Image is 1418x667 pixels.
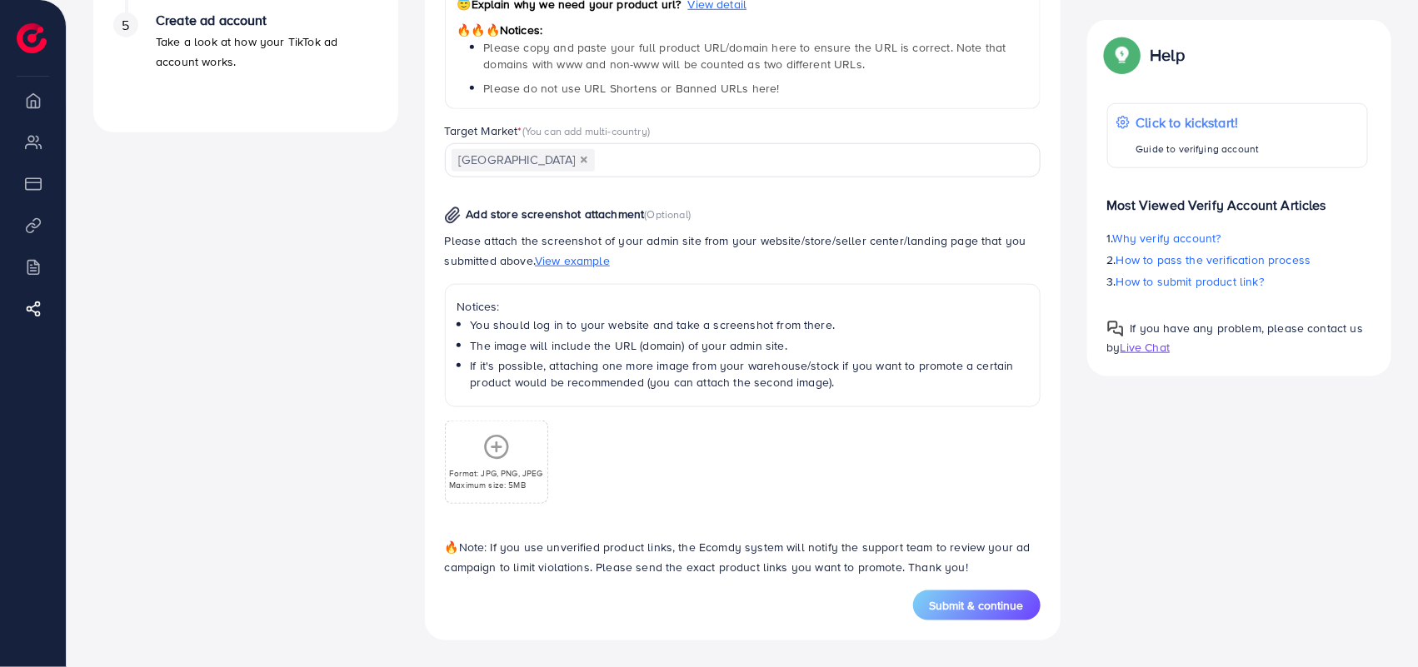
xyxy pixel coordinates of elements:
[156,32,378,72] p: Take a look at how your TikTok ad account works.
[457,296,1028,316] p: Notices:
[1347,592,1406,655] iframe: Chat
[484,80,780,97] span: Please do not use URL Shortens or Banned URLs here!
[449,467,543,479] p: Format: JPG, PNG, JPEG
[17,23,47,53] img: logo
[1113,230,1221,246] span: Why verify account?
[471,316,1028,333] li: You should log in to your website and take a screenshot from there.
[1107,228,1369,248] p: 1.
[522,123,650,138] span: (You can add multi-country)
[1107,271,1369,291] p: 3.
[484,39,1006,72] span: Please copy and paste your full product URL/domain here to ensure the URL is correct. Note that d...
[1107,321,1124,337] img: Popup guide
[1151,45,1186,65] p: Help
[913,590,1041,620] button: Submit & continue
[580,156,588,164] button: Deselect Pakistan
[452,149,596,172] span: [GEOGRAPHIC_DATA]
[1107,250,1369,270] p: 2.
[1107,320,1364,356] span: If you have any problem, please contact us by
[597,148,1018,174] input: Search for option
[1121,339,1170,356] span: Live Chat
[449,479,543,490] p: Maximum size: 5MB
[467,206,645,222] span: Add store screenshot attachment
[1116,273,1264,290] span: How to submit product link?
[445,143,1041,177] div: Search for option
[471,357,1028,391] li: If it's possible, attaching one more image from your warehouse/stock if you want to promote a cer...
[93,12,398,112] li: Create ad account
[1136,139,1260,159] p: Guide to verifying account
[1136,112,1260,132] p: Click to kickstart!
[535,252,610,269] span: View example
[457,22,543,38] span: Notices:
[156,12,378,28] h4: Create ad account
[471,337,1028,354] li: The image will include the URL (domain) of your admin site.
[644,207,691,222] span: (Optional)
[445,539,459,555] span: 🔥
[445,537,1041,577] p: Note: If you use unverified product links, the Ecomdy system will notify the support team to revi...
[445,122,651,139] label: Target Market
[445,231,1041,271] p: Please attach the screenshot of your admin site from your website/store/seller center/landing pag...
[1107,40,1137,70] img: Popup guide
[1107,182,1369,215] p: Most Viewed Verify Account Articles
[457,22,500,38] span: 🔥🔥🔥
[122,16,129,35] span: 5
[445,207,461,224] img: img
[930,597,1024,614] span: Submit & continue
[1116,251,1311,268] span: How to pass the verification process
